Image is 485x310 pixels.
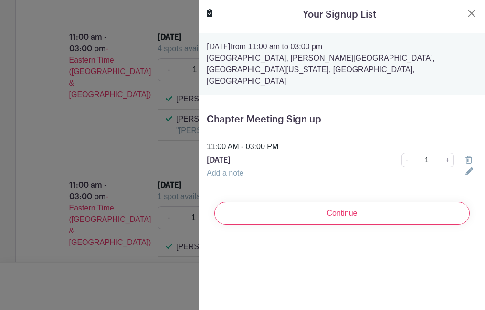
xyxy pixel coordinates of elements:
a: - [401,153,412,167]
button: Close [466,8,477,19]
a: + [442,153,454,167]
strong: [DATE] [207,43,231,51]
p: [DATE] [207,155,360,166]
div: 11:00 AM - 03:00 PM [201,141,483,153]
a: Add a note [207,169,243,177]
p: [GEOGRAPHIC_DATA], [PERSON_NAME][GEOGRAPHIC_DATA], [GEOGRAPHIC_DATA][US_STATE], [GEOGRAPHIC_DATA]... [207,53,477,87]
input: Continue [214,202,470,225]
h5: Chapter Meeting Sign up [207,114,477,125]
h5: Your Signup List [303,8,376,22]
p: from 11:00 am to 03:00 pm [207,41,477,53]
